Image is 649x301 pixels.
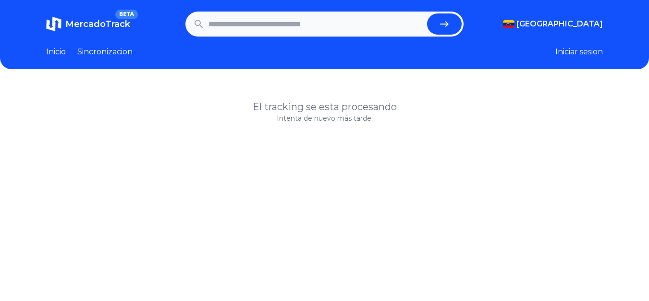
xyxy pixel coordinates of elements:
h1: El tracking se esta procesando [46,100,603,113]
span: BETA [115,10,138,19]
span: MercadoTrack [65,19,130,29]
a: MercadoTrackBETA [46,16,130,32]
a: Sincronizacion [77,46,133,58]
img: MercadoTrack [46,16,61,32]
img: Venezuela [503,20,514,28]
button: Iniciar sesion [555,46,603,58]
a: Inicio [46,46,66,58]
p: Intenta de nuevo más tarde. [46,113,603,123]
span: [GEOGRAPHIC_DATA] [516,18,603,30]
button: [GEOGRAPHIC_DATA] [503,18,603,30]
